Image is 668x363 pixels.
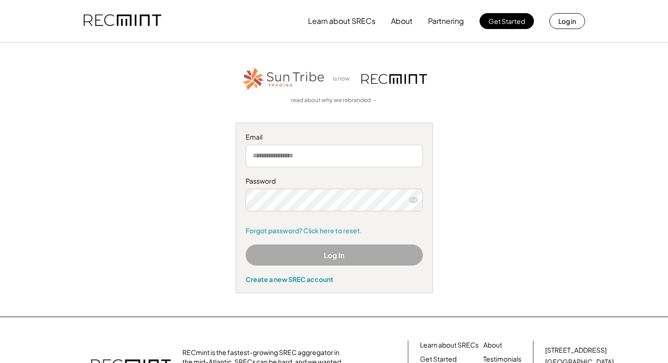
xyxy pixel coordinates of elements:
div: Password [246,177,423,186]
button: Learn about SRECs [308,12,375,30]
a: About [483,341,502,350]
a: Forgot password? Click here to reset. [246,226,423,236]
button: Get Started [480,13,534,29]
button: Log In [246,244,423,266]
div: [STREET_ADDRESS] [545,346,607,355]
img: recmint-logotype%403x.png [361,74,427,84]
img: STT_Horizontal_Logo%2B-%2BColor.png [241,66,326,92]
button: About [391,12,413,30]
a: Learn about SRECs [420,341,479,350]
a: read about why we rebranded → [291,96,377,104]
button: Log in [549,13,585,29]
img: recmint-logotype%403x.png [83,5,161,37]
button: Partnering [428,12,464,30]
div: is now [330,75,357,83]
div: Create a new SREC account [246,275,423,283]
div: Email [246,133,423,142]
